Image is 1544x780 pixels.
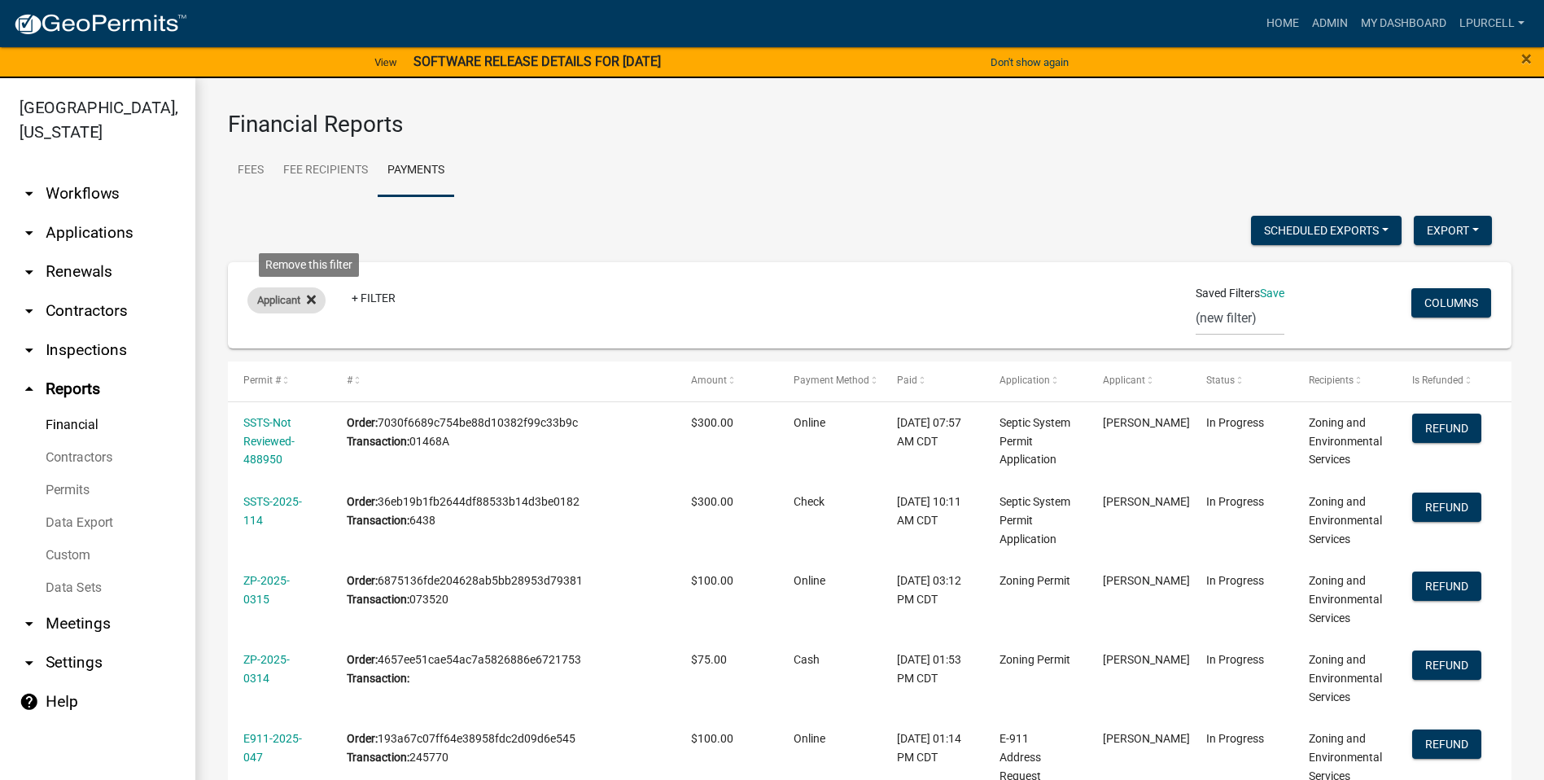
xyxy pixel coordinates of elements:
[778,362,881,401] datatable-header-cell: Payment Method
[20,340,39,360] i: arrow_drop_down
[1206,495,1264,508] span: In Progress
[1412,414,1481,443] button: Refund
[1411,288,1491,318] button: Columns
[794,495,824,508] span: Check
[794,574,825,587] span: Online
[1309,416,1382,467] span: Zoning and Environmental Services
[999,653,1070,666] span: Zoning Permit
[1412,572,1481,601] button: Refund
[339,283,409,313] a: + Filter
[1354,8,1453,39] a: My Dashboard
[347,730,660,767] div: 193a67c07ff64e38958fdc2d09d6e545 245770
[1206,574,1264,587] span: In Progress
[1309,375,1354,386] span: Recipients
[1412,730,1481,759] button: Refund
[1190,362,1293,401] datatable-header-cell: Status
[347,514,409,527] b: Transaction:
[1251,216,1402,245] button: Scheduled Exports
[347,732,378,745] b: Order:
[20,614,39,633] i: arrow_drop_down
[257,294,300,306] span: Applicant
[243,375,281,386] span: Permit #
[1103,375,1145,386] span: Applicant
[999,416,1070,467] span: Septic System Permit Application
[1206,416,1264,429] span: In Progress
[378,145,454,197] a: Payments
[691,375,727,386] span: Amount
[1293,362,1397,401] datatable-header-cell: Recipients
[228,111,1511,138] h3: Financial Reports
[413,54,661,69] strong: SOFTWARE RELEASE DETAILS FOR [DATE]
[881,362,985,401] datatable-header-cell: Paid
[1309,574,1382,624] span: Zoning and Environmental Services
[999,574,1070,587] span: Zoning Permit
[1103,495,1190,508] span: Sheila Butterfield
[1521,47,1532,70] span: ×
[1206,375,1235,386] span: Status
[1412,502,1481,515] wm-modal-confirm: Refund Payment
[897,651,969,688] div: [DATE] 01:53 PM CDT
[347,414,660,451] div: 7030f6689c754be88d10382f99c33b9c 01468A
[1306,8,1354,39] a: Admin
[347,416,378,429] b: Order:
[347,574,378,587] b: Order:
[1453,8,1531,39] a: lpurcell
[897,414,969,451] div: [DATE] 07:57 AM CDT
[228,362,331,401] datatable-header-cell: Permit #
[347,751,409,764] b: Transaction:
[794,375,869,386] span: Payment Method
[331,362,676,401] datatable-header-cell: #
[1412,738,1481,752] wm-modal-confirm: Refund Payment
[676,362,779,401] datatable-header-cell: Amount
[347,435,409,448] b: Transaction:
[1412,651,1481,680] button: Refund
[1103,732,1190,745] span: Theresa M Luomanen
[243,653,290,685] a: ZP-2025-0314
[228,145,273,197] a: Fees
[1412,423,1481,436] wm-modal-confirm: Refund Payment
[259,253,359,277] div: Remove this filter
[368,49,404,76] a: View
[1412,493,1481,522] button: Refund
[243,732,302,764] a: E911-2025-047
[999,495,1070,546] span: Septic System Permit Application
[897,572,969,609] div: [DATE] 03:12 PM CDT
[1087,362,1191,401] datatable-header-cell: Applicant
[897,375,917,386] span: Paid
[999,375,1050,386] span: Application
[1412,581,1481,594] wm-modal-confirm: Refund Payment
[20,184,39,204] i: arrow_drop_down
[1521,49,1532,68] button: Close
[897,493,969,530] div: [DATE] 10:11 AM CDT
[347,493,660,530] div: 36eb19b1fb2644df88533b14d3be0182 6438
[243,416,295,467] a: SSTS-Not Reviewed-488950
[691,495,733,508] span: $300.00
[1414,216,1492,245] button: Export
[984,362,1087,401] datatable-header-cell: Application
[794,653,820,666] span: Cash
[794,416,825,429] span: Online
[20,379,39,399] i: arrow_drop_up
[1309,653,1382,703] span: Zoning and Environmental Services
[984,49,1075,76] button: Don't show again
[243,574,290,606] a: ZP-2025-0315
[273,145,378,197] a: Fee Recipients
[347,593,409,606] b: Transaction:
[20,692,39,712] i: help
[243,495,302,527] a: SSTS-2025-114
[20,301,39,321] i: arrow_drop_down
[691,653,727,666] span: $75.00
[20,223,39,243] i: arrow_drop_down
[1196,285,1260,302] span: Saved Filters
[897,730,969,767] div: [DATE] 01:14 PM CDT
[1412,659,1481,673] wm-modal-confirm: Refund Payment
[1260,287,1284,300] a: Save
[20,653,39,673] i: arrow_drop_down
[1103,653,1190,666] span: Mandie Resberg
[691,574,733,587] span: $100.00
[1103,416,1190,429] span: Jamie
[691,416,733,429] span: $300.00
[347,572,660,609] div: 6875136fde204628ab5bb28953d79381 073520
[1206,732,1264,745] span: In Progress
[20,262,39,282] i: arrow_drop_down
